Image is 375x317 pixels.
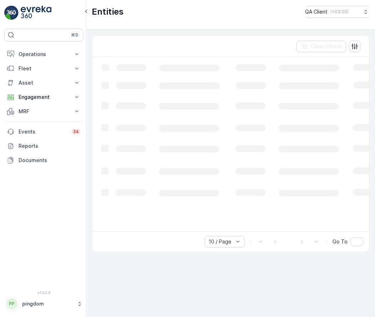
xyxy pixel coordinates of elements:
[73,129,79,135] p: 34
[19,142,80,150] p: Reports
[19,79,69,86] p: Asset
[19,157,80,164] p: Documents
[19,94,69,101] p: Engagement
[22,300,73,307] p: pingdom
[4,104,83,119] button: MRF
[4,153,83,167] a: Documents
[330,9,349,15] p: ( +03:00 )
[4,76,83,90] button: Asset
[4,139,83,153] a: Reports
[4,90,83,104] button: Engagement
[311,43,342,50] p: Clear Filters
[19,128,67,135] p: Events
[296,41,346,52] button: Clear Filters
[19,65,69,72] p: Fleet
[92,6,124,17] p: Entities
[71,32,78,38] p: ⌘B
[21,6,51,20] img: logo_light-DOdMpM7g.png
[19,51,69,58] p: Operations
[305,6,369,18] button: QA Client(+03:00)
[305,8,327,15] p: QA Client
[4,291,83,295] span: v 1.52.3
[4,61,83,76] button: Fleet
[4,125,83,139] a: Events34
[4,6,19,20] img: logo
[4,47,83,61] button: Operations
[19,108,69,115] p: MRF
[6,298,17,310] div: PP
[4,296,83,311] button: PPpingdom
[332,238,347,245] span: Go To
